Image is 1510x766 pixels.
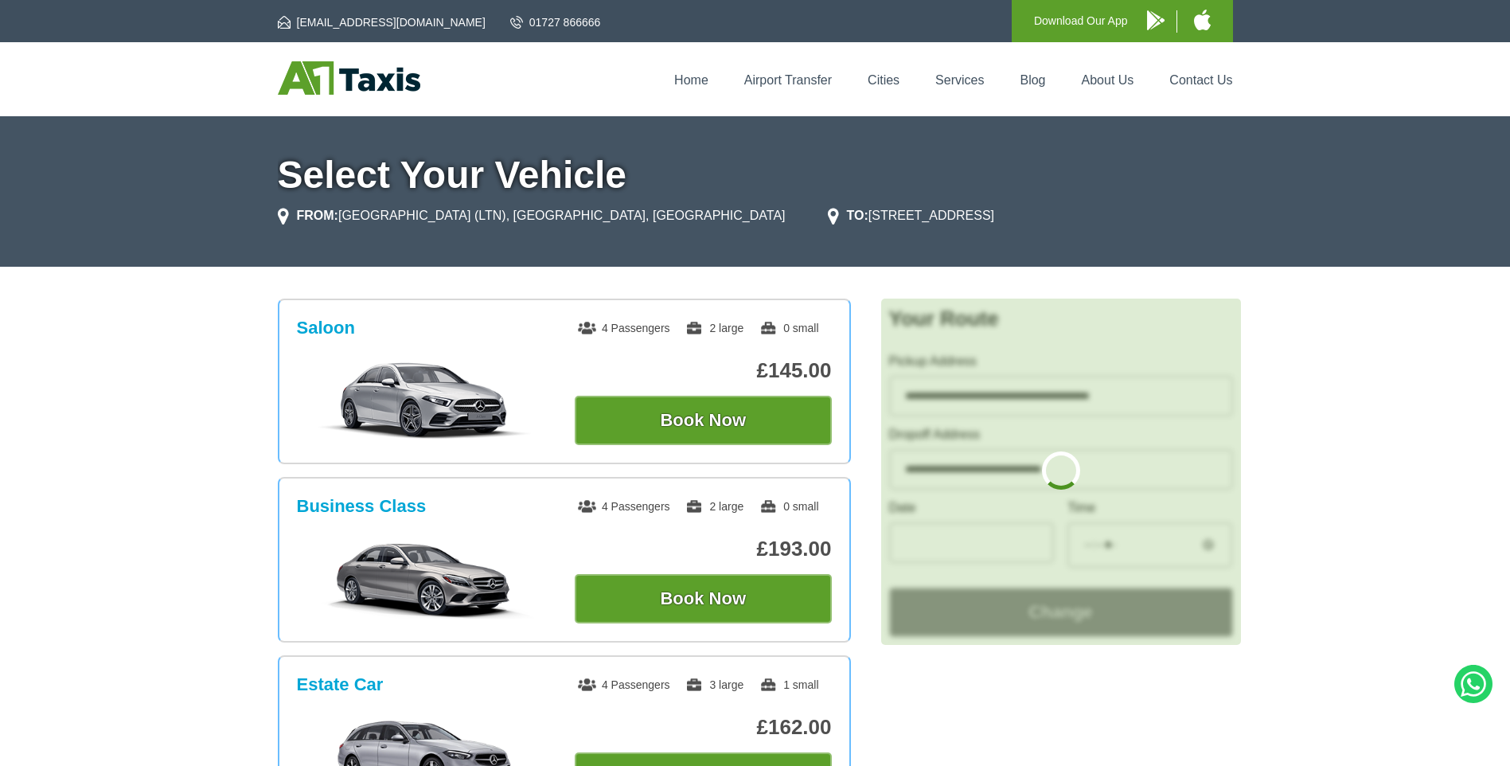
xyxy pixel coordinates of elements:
[1169,73,1232,87] a: Contact Us
[305,361,544,440] img: Saloon
[510,14,601,30] a: 01727 866666
[744,73,832,87] a: Airport Transfer
[297,496,427,517] h3: Business Class
[1194,10,1211,30] img: A1 Taxis iPhone App
[1034,11,1128,31] p: Download Our App
[575,358,832,383] p: £145.00
[685,500,743,513] span: 2 large
[575,396,832,445] button: Book Now
[685,678,743,691] span: 3 large
[278,14,486,30] a: [EMAIL_ADDRESS][DOMAIN_NAME]
[759,322,818,334] span: 0 small
[935,73,984,87] a: Services
[297,209,338,222] strong: FROM:
[297,318,355,338] h3: Saloon
[759,500,818,513] span: 0 small
[297,674,384,695] h3: Estate Car
[828,206,995,225] li: [STREET_ADDRESS]
[278,206,786,225] li: [GEOGRAPHIC_DATA] (LTN), [GEOGRAPHIC_DATA], [GEOGRAPHIC_DATA]
[1147,10,1165,30] img: A1 Taxis Android App
[847,209,868,222] strong: TO:
[1082,73,1134,87] a: About Us
[575,574,832,623] button: Book Now
[305,539,544,619] img: Business Class
[759,678,818,691] span: 1 small
[575,715,832,740] p: £162.00
[578,500,670,513] span: 4 Passengers
[1020,73,1045,87] a: Blog
[685,322,743,334] span: 2 large
[575,537,832,561] p: £193.00
[674,73,708,87] a: Home
[868,73,899,87] a: Cities
[578,322,670,334] span: 4 Passengers
[278,156,1233,194] h1: Select Your Vehicle
[578,678,670,691] span: 4 Passengers
[278,61,420,95] img: A1 Taxis St Albans LTD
